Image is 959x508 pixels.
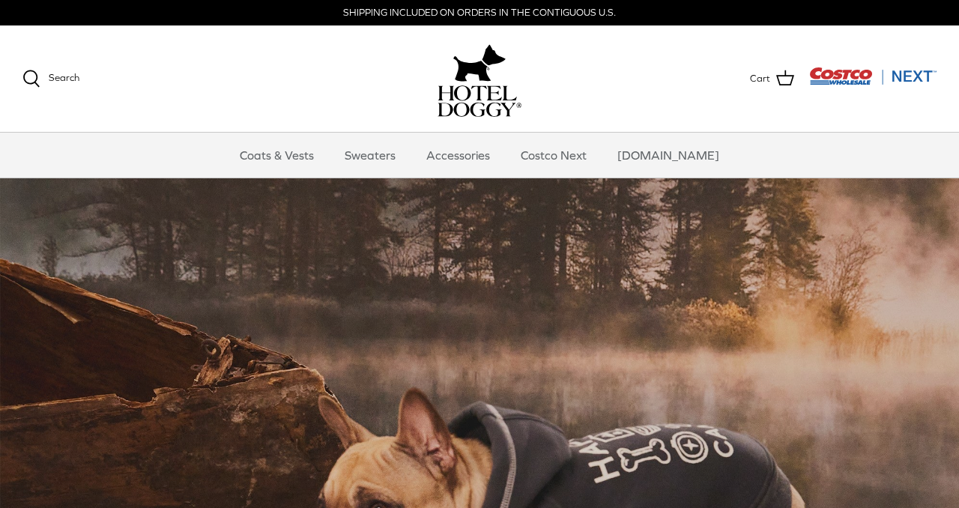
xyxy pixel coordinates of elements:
a: Accessories [413,133,503,178]
a: Coats & Vests [226,133,327,178]
img: hoteldoggy.com [453,40,506,85]
a: Costco Next [507,133,600,178]
a: Visit Costco Next [809,76,937,88]
span: Cart [750,71,770,87]
img: Costco Next [809,67,937,85]
span: Search [49,72,79,83]
a: Search [22,70,79,88]
a: Sweaters [331,133,409,178]
a: Cart [750,69,794,88]
a: hoteldoggy.com hoteldoggycom [438,40,521,117]
img: hoteldoggycom [438,85,521,117]
a: [DOMAIN_NAME] [604,133,733,178]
